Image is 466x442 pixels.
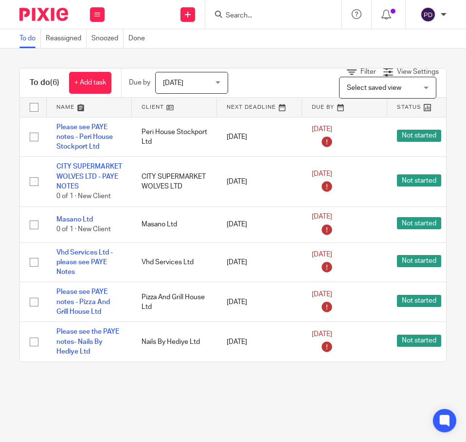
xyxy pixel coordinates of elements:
span: [DATE] [312,213,332,220]
span: [DATE] [163,80,183,86]
td: Nails By Hediye Ltd [132,322,217,361]
a: + Add task [69,72,111,94]
a: Done [128,29,150,48]
span: Filter [360,68,376,75]
input: Search [225,12,312,20]
span: Not started [397,174,441,187]
a: Please see the PAYE notes- Nails By Hediye Ltd [56,328,119,355]
a: Please see PAYE notes - Pizza And Grill House Ltd [56,289,110,315]
span: 0 of 1 · New Client [56,193,111,200]
span: [DATE] [312,126,332,133]
span: [DATE] [312,331,332,338]
td: [DATE] [217,282,302,322]
a: Reassigned [46,29,87,48]
a: To do [19,29,41,48]
a: Vhd Services Ltd - please see PAYE Notes [56,249,113,276]
span: (6) [50,79,59,86]
span: Not started [397,295,441,307]
img: Pixie [19,8,68,21]
td: Masano Ltd [132,206,217,242]
td: [DATE] [217,206,302,242]
span: View Settings [397,68,439,75]
span: [DATE] [312,170,332,177]
span: Not started [397,255,441,267]
span: Select saved view [347,85,401,91]
a: Snoozed [91,29,124,48]
h1: To do [30,78,59,88]
td: [DATE] [217,117,302,157]
span: Not started [397,130,441,142]
span: Not started [397,335,441,347]
td: [DATE] [217,242,302,282]
a: Please see PAYE notes - Peri House Stockport Ltd [56,124,113,151]
a: CITY SUPERMARKET WOLVES LTD - PAYE NOTES [56,163,122,190]
p: Due by [129,78,150,87]
a: Masano Ltd [56,216,93,223]
span: [DATE] [312,291,332,298]
span: 0 of 1 · New Client [56,226,111,233]
td: Peri House Stockport Ltd [132,117,217,157]
span: [DATE] [312,251,332,258]
td: [DATE] [217,157,302,207]
td: Vhd Services Ltd [132,242,217,282]
span: Not started [397,217,441,229]
img: svg%3E [420,7,436,22]
td: Pizza And Grill House Ltd [132,282,217,322]
td: CITY SUPERMARKET WOLVES LTD [132,157,217,207]
td: [DATE] [217,322,302,361]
